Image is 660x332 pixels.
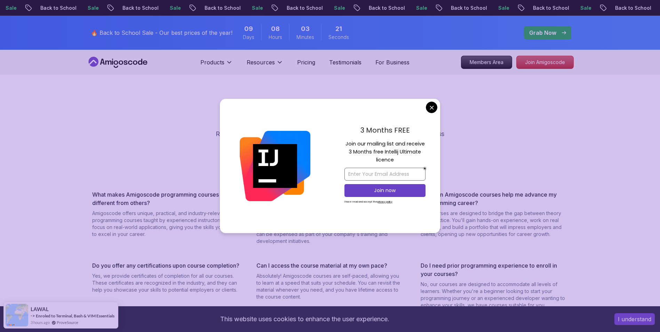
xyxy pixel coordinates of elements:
[200,58,233,72] button: Products
[92,210,240,238] p: Amigoscode offers unique, practical, and industry-relevant programming courses taught by experien...
[5,311,604,327] div: This website uses cookies to enhance the user experience.
[92,190,240,207] h3: What makes Amigoscode programming courses different from others?
[247,58,275,66] p: Resources
[421,281,568,309] p: No, our courses are designed to accommodate all levels of learners. Whether you're a beginner loo...
[514,5,562,11] p: Back to School
[479,5,502,11] p: Sale
[89,97,571,107] p: Support
[516,56,574,69] a: Join Amigoscode
[233,5,255,11] p: Sale
[271,24,280,34] span: 8 Hours
[151,5,173,11] p: Sale
[596,5,644,11] p: Back to School
[256,272,404,300] p: Absolutely! Amigoscode courses are self-paced, allowing you to learn at a speed that suits your s...
[269,34,282,41] span: Hours
[297,58,315,66] a: Pricing
[89,111,571,125] h2: We're Here to Help
[562,5,584,11] p: Sale
[6,304,28,326] img: provesource social proof notification image
[335,24,342,34] span: 21 Seconds
[517,56,573,69] p: Join Amigoscode
[31,319,50,325] span: 3 hours ago
[432,5,479,11] p: Back to School
[350,5,397,11] p: Back to School
[36,313,114,318] a: Enroled to Terminal, Bash & VIM Essentials
[91,29,232,37] p: 🔥 Back to School Sale - Our best prices of the year!
[31,313,35,318] span: ->
[57,319,78,325] a: ProveSource
[268,5,315,11] p: Back to School
[247,58,283,72] button: Resources
[329,58,361,66] a: Testimonials
[31,306,49,312] span: LAWAL
[529,29,556,37] p: Grab Now
[397,5,420,11] p: Sale
[315,5,337,11] p: Sale
[104,5,151,11] p: Back to School
[200,58,224,66] p: Products
[296,34,314,41] span: Minutes
[243,34,254,41] span: Days
[375,58,409,66] a: For Business
[69,5,91,11] p: Sale
[92,272,240,293] p: Yes, we provide certificates of completion for all our courses. These certificates are recognized...
[421,190,568,207] h3: How can Amigoscode courses help me advance my programming career?
[328,34,349,41] span: Seconds
[256,261,404,270] h3: Can I access the course material at my own pace?
[421,210,568,238] p: Our courses are designed to bridge the gap between theory and practice. You'll gain hands-on expe...
[92,261,240,270] h3: Do you offer any certifications upon course completion?
[301,24,310,34] span: 3 Minutes
[244,24,253,34] span: 9 Days
[186,5,233,11] p: Back to School
[461,56,512,69] a: Members Area
[421,261,568,278] h3: Do I need prior programming experience to enroll in your courses?
[614,313,655,325] button: Accept cookies
[22,5,69,11] p: Back to School
[213,129,447,149] p: Reach out to our friendly support team for prompt assistance. Enjoy a seamless learning experience.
